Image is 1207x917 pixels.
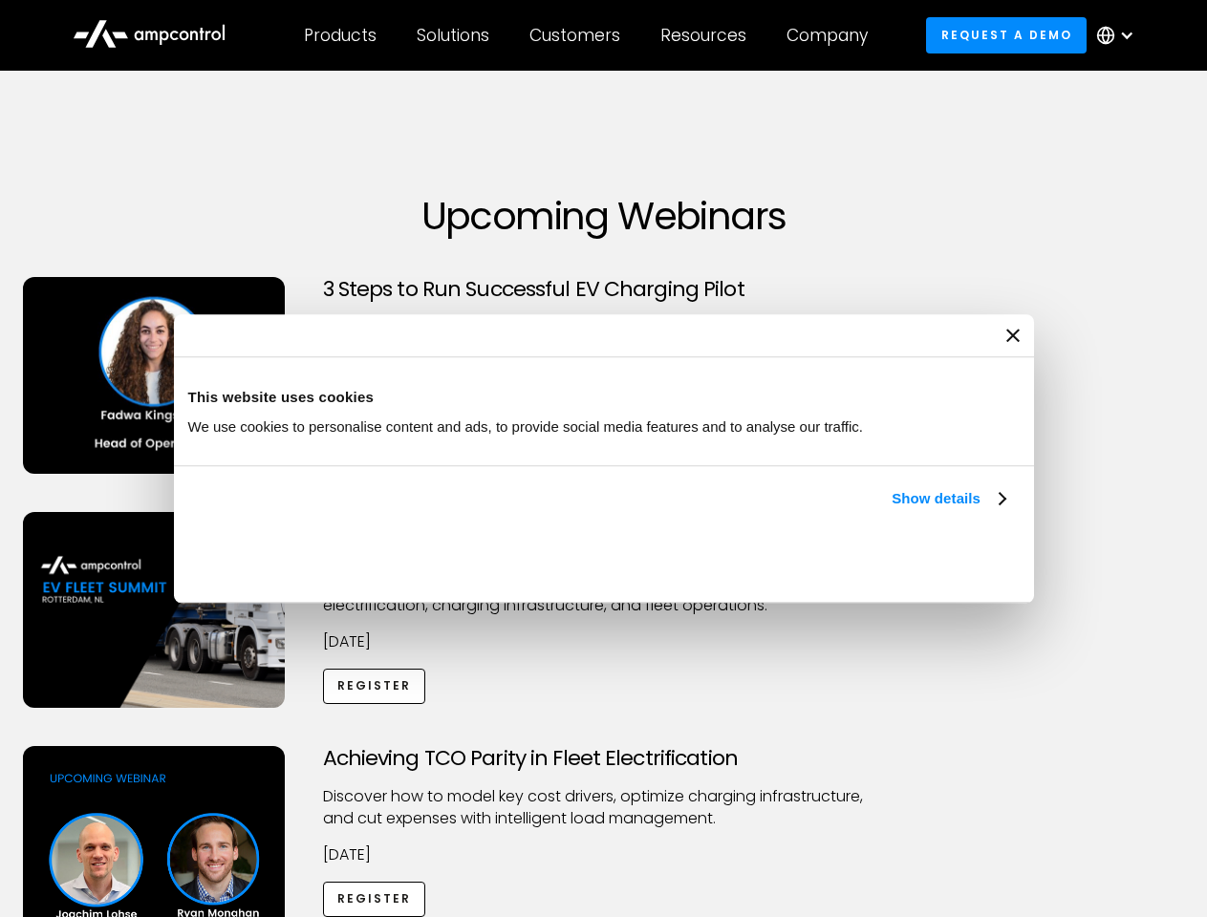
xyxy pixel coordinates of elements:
[926,17,1087,53] a: Request a demo
[323,277,885,302] h3: 3 Steps to Run Successful EV Charging Pilot
[323,844,885,865] p: [DATE]
[660,25,746,46] div: Resources
[304,25,377,46] div: Products
[892,487,1004,510] a: Show details
[417,25,489,46] div: Solutions
[323,786,885,829] p: Discover how to model key cost drivers, optimize charging infrastructure, and cut expenses with i...
[529,25,620,46] div: Customers
[323,631,885,652] p: [DATE]
[323,746,885,771] h3: Achieving TCO Parity in Fleet Electrification
[323,882,426,917] a: Register
[23,193,1185,239] h1: Upcoming Webinars
[323,669,426,704] a: Register
[738,532,1012,587] button: Okay
[787,25,868,46] div: Company
[188,418,864,435] span: We use cookies to personalise content and ads, to provide social media features and to analyse ou...
[1006,329,1020,342] button: Close banner
[188,386,1020,409] div: This website uses cookies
